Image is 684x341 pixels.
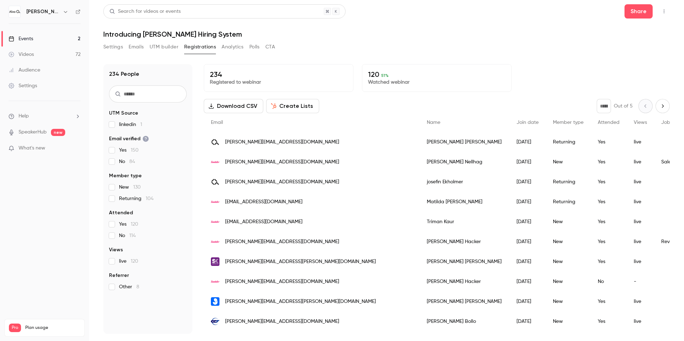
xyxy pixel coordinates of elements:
[381,73,389,78] span: 51 %
[150,41,178,53] button: UTM builder
[26,8,60,15] h6: [PERSON_NAME] Labs
[509,311,546,331] div: [DATE]
[211,241,219,242] img: teamtailor.com
[119,258,138,265] span: live
[627,212,654,232] div: live
[225,258,376,266] span: [PERSON_NAME][EMAIL_ADDRESS][PERSON_NAME][DOMAIN_NAME]
[129,159,135,164] span: 84
[627,192,654,212] div: live
[591,292,627,311] div: Yes
[9,6,20,17] img: Alva Labs
[109,172,142,179] span: Member type
[249,41,260,53] button: Polls
[546,232,591,252] div: New
[420,172,509,192] div: josefin Ekholmer
[420,311,509,331] div: [PERSON_NAME] Bollo
[119,232,136,239] span: No
[211,317,219,326] img: crosscombined.com
[136,284,139,289] span: 8
[225,238,339,246] span: [PERSON_NAME][EMAIL_ADDRESS][DOMAIN_NAME]
[625,4,653,19] button: Share
[420,272,509,292] div: [PERSON_NAME] Hacker
[591,212,627,232] div: Yes
[591,172,627,192] div: Yes
[420,212,509,232] div: Triman Kaur
[225,198,302,206] span: [EMAIL_ADDRESS][DOMAIN_NAME]
[119,121,142,128] span: linkedin
[211,138,219,146] img: alvalabs.io
[225,318,339,325] span: [PERSON_NAME][EMAIL_ADDRESS][DOMAIN_NAME]
[598,120,620,125] span: Attended
[368,70,506,79] p: 120
[427,120,440,125] span: Name
[109,70,139,78] h1: 234 People
[9,35,33,42] div: Events
[591,311,627,331] div: Yes
[109,209,133,216] span: Attended
[19,145,45,152] span: What's new
[131,148,139,153] span: 150
[509,132,546,152] div: [DATE]
[546,172,591,192] div: Returning
[420,252,509,272] div: [PERSON_NAME] [PERSON_NAME]
[546,252,591,272] div: New
[546,292,591,311] div: New
[211,201,219,203] img: teamtailor.com
[109,110,187,290] section: facet-groups
[627,292,654,311] div: live
[19,128,47,136] a: SpeakerHub
[131,259,138,264] span: 120
[109,246,123,253] span: Views
[225,138,339,146] span: [PERSON_NAME][EMAIL_ADDRESS][DOMAIN_NAME]
[210,79,347,86] p: Registered to webinar
[553,120,584,125] span: Member type
[211,297,219,306] img: jobylon.com
[546,192,591,212] div: Returning
[131,222,138,227] span: 120
[225,298,376,305] span: [PERSON_NAME][EMAIL_ADDRESS][PERSON_NAME][DOMAIN_NAME]
[211,221,219,222] img: teamtailor.com
[119,221,138,228] span: Yes
[517,120,539,125] span: Join date
[627,252,654,272] div: live
[627,132,654,152] div: live
[129,233,136,238] span: 114
[225,178,339,186] span: [PERSON_NAME][EMAIL_ADDRESS][DOMAIN_NAME]
[119,147,139,154] span: Yes
[266,99,319,113] button: Create Lists
[591,152,627,172] div: Yes
[9,51,34,58] div: Videos
[129,41,144,53] button: Emails
[184,41,216,53] button: Registrations
[119,283,139,290] span: Other
[420,152,509,172] div: [PERSON_NAME] Nellhag
[119,184,141,191] span: New
[210,70,347,79] p: 234
[133,185,141,190] span: 130
[627,272,654,292] div: -
[627,172,654,192] div: live
[225,218,302,226] span: [EMAIL_ADDRESS][DOMAIN_NAME]
[265,41,275,53] button: CTA
[225,158,339,166] span: [PERSON_NAME][EMAIL_ADDRESS][DOMAIN_NAME]
[225,278,339,285] span: [PERSON_NAME][EMAIL_ADDRESS][DOMAIN_NAME]
[655,99,670,113] button: Next page
[546,311,591,331] div: New
[627,311,654,331] div: live
[509,272,546,292] div: [DATE]
[546,272,591,292] div: New
[119,158,135,165] span: No
[591,232,627,252] div: Yes
[109,110,138,117] span: UTM Source
[222,41,244,53] button: Analytics
[211,120,223,125] span: Email
[146,196,154,201] span: 104
[9,112,81,120] li: help-dropdown-opener
[627,232,654,252] div: live
[509,232,546,252] div: [DATE]
[420,132,509,152] div: [PERSON_NAME] [PERSON_NAME]
[420,232,509,252] div: [PERSON_NAME] Hacker
[211,178,219,186] img: alvalabs.io
[591,192,627,212] div: Yes
[509,152,546,172] div: [DATE]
